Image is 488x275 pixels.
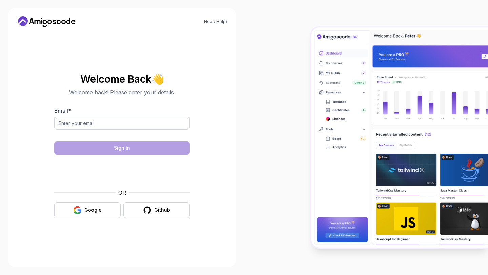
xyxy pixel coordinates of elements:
input: Enter your email [54,117,190,130]
div: Sign in [114,145,130,151]
p: OR [118,189,126,197]
label: Email * [54,107,71,114]
button: Google [54,202,121,218]
img: Amigoscode Dashboard [311,27,488,248]
p: Welcome back! Please enter your details. [54,88,190,97]
h2: Welcome Back [54,73,190,84]
div: Github [154,207,170,213]
a: Need Help? [204,19,228,24]
a: Home link [16,16,77,27]
iframe: Widget containing checkbox for hCaptcha security challenge [71,159,173,185]
span: 👋 [151,73,164,84]
button: Sign in [54,141,190,155]
div: Google [84,207,102,213]
button: Github [123,202,190,218]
